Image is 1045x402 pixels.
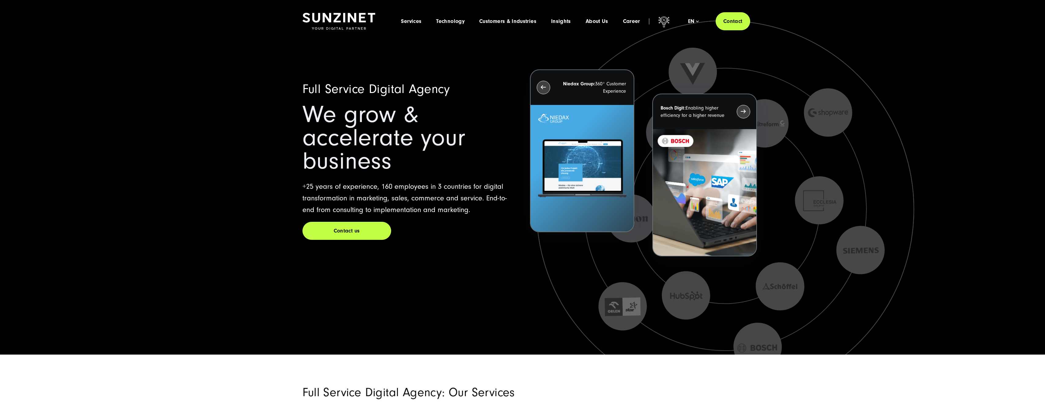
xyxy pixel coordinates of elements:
p: 360° Customer Experience [561,80,626,95]
button: Niedax Group:360° Customer Experience Letztes Projekt von Niedax. Ein Laptop auf dem die Niedax W... [530,69,634,233]
p: +25 years of experience, 160 employees in 3 countries for digital transformation in marketing, sa... [302,181,515,216]
p: Enabling higher efficiency for a higher revenue [661,104,725,119]
a: Contact us [302,222,391,240]
span: We grow & accelerate your business [302,101,465,175]
h2: Full Service Digital Agency: Our Services [302,385,593,400]
a: About Us [586,18,608,24]
a: Career [623,18,640,24]
a: Technology [436,18,465,24]
img: Letztes Projekt von Niedax. Ein Laptop auf dem die Niedax Website geöffnet ist, auf blauem Hinter... [531,105,634,232]
button: Bosch Digit:Enabling higher efficiency for a higher revenue recent-project_BOSCH_2024-03 [652,94,757,257]
a: Insights [551,18,571,24]
span: Full Service Digital Agency [302,82,450,96]
a: Services [401,18,421,24]
div: en [688,18,699,24]
img: SUNZINET Full Service Digital Agentur [302,13,375,30]
a: Contact [716,12,750,30]
strong: Niedax Group: [563,81,595,87]
img: recent-project_BOSCH_2024-03 [653,129,756,256]
a: Customers & Industries [479,18,536,24]
strong: Bosch Digit: [661,105,686,111]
